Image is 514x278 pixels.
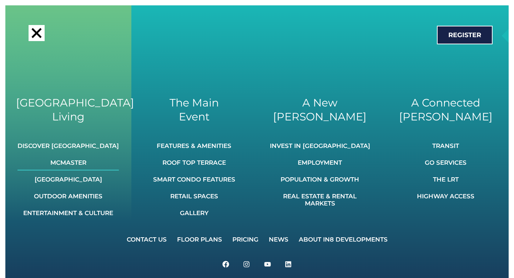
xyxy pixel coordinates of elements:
[172,232,227,247] a: Floor Plans
[417,155,474,170] a: GO Services
[153,205,235,221] a: Gallery
[153,138,235,154] a: Features & Amenities
[264,232,293,247] a: News
[17,155,119,170] a: McMaster
[17,138,119,154] a: Discover [GEOGRAPHIC_DATA]
[142,96,247,124] h2: The Main Event
[268,138,372,154] a: Invest In [GEOGRAPHIC_DATA]
[16,96,121,124] h2: [GEOGRAPHIC_DATA] Living
[268,172,372,187] a: Population & Growth
[448,32,481,38] span: Register
[153,138,235,221] nav: Menu
[268,96,372,124] h2: A New [PERSON_NAME]
[268,188,372,211] a: Real Estate & Rental Markets
[417,138,474,154] a: Transit
[417,188,474,204] a: Highway Access
[228,232,263,247] a: Pricing
[153,155,235,170] a: Roof Top Terrace
[122,232,171,247] a: Contact Us
[294,232,392,247] a: About IN8 Developments
[417,172,474,187] a: The LRT
[17,205,119,221] a: Entertainment & Culture
[153,188,235,204] a: Retail Spaces
[153,172,235,187] a: Smart Condo Features
[122,232,392,247] nav: Menu
[17,138,119,221] nav: Menu
[437,26,493,44] a: Register
[394,96,498,124] h2: A Connected [PERSON_NAME]
[17,172,119,187] a: [GEOGRAPHIC_DATA]
[17,188,119,204] a: Outdoor Amenities
[268,138,372,211] nav: Menu
[268,155,372,170] a: Employment
[417,138,474,204] nav: Menu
